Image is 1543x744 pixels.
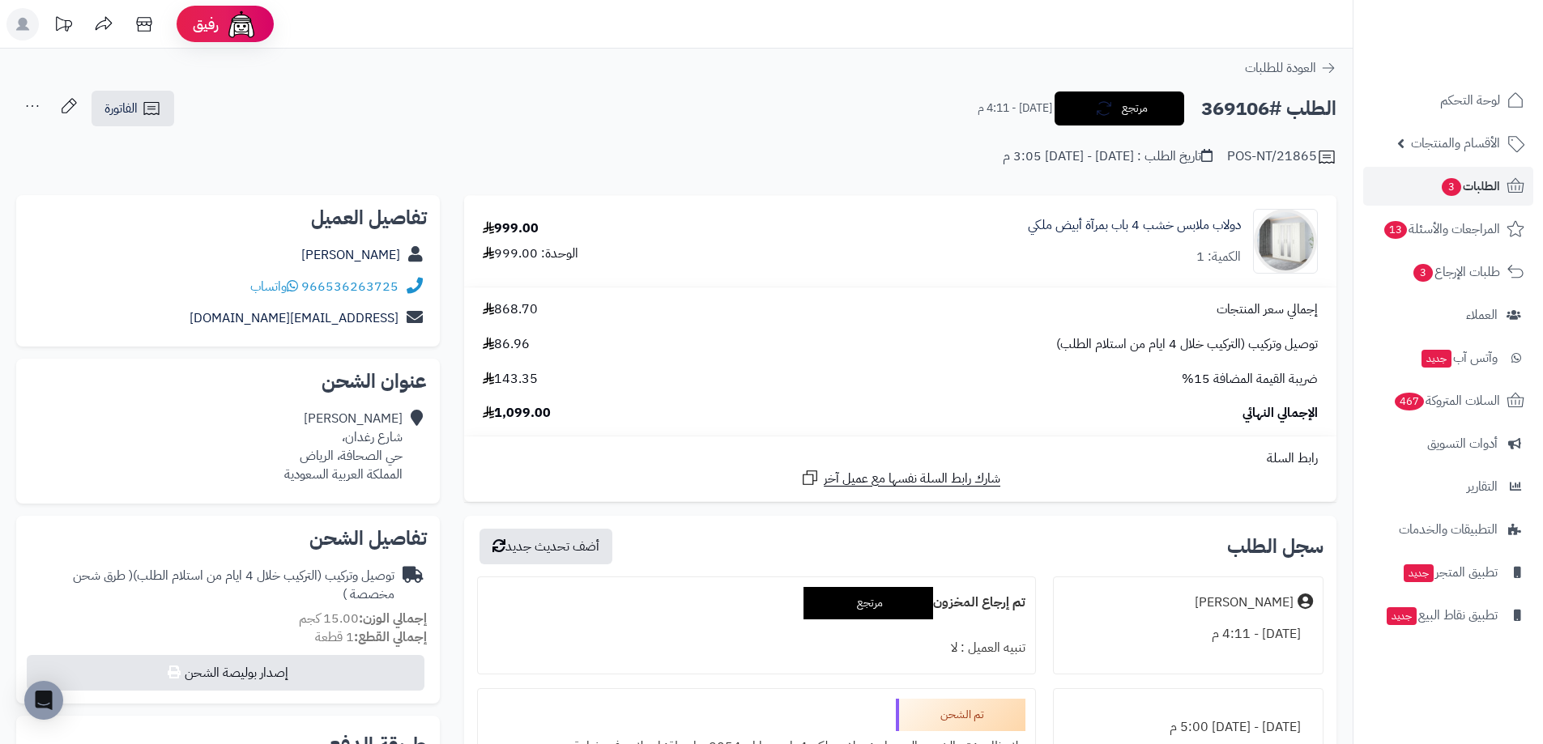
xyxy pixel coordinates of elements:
a: العودة للطلبات [1245,58,1336,78]
h2: الطلب #369106 [1201,92,1336,125]
div: تاريخ الطلب : [DATE] - [DATE] 3:05 م [1003,147,1213,166]
span: 3 [1442,178,1461,196]
h2: تفاصيل الشحن [29,529,427,548]
span: المراجعات والأسئلة [1383,218,1500,240]
div: [PERSON_NAME] شارع رغدان، حي الصحافة، الرياض المملكة العربية السعودية [284,410,403,483]
span: جديد [1422,350,1451,368]
div: رابط السلة [471,449,1330,468]
h3: سجل الطلب [1227,537,1323,556]
a: العملاء [1363,295,1533,334]
div: 999.00 [483,219,539,238]
small: 15.00 كجم [299,609,427,628]
span: 467 [1395,393,1424,410]
b: تم إرجاع المخزون [933,593,1025,612]
span: 143.35 [483,370,538,389]
a: [PERSON_NAME] [301,245,400,265]
div: [DATE] - 4:11 م [1063,619,1313,650]
div: POS-NT/21865 [1227,147,1336,167]
div: تم الشحن [896,699,1025,731]
span: الأقسام والمنتجات [1411,132,1500,155]
span: الطلبات [1440,175,1500,198]
span: ( طرق شحن مخصصة ) [73,566,394,604]
span: العملاء [1466,304,1498,326]
span: 868.70 [483,300,538,319]
a: طلبات الإرجاع3 [1363,253,1533,291]
div: مرتجع [803,587,933,619]
a: لوحة التحكم [1363,81,1533,120]
span: 3 [1413,264,1433,282]
span: شارك رابط السلة نفسها مع عميل آخر [824,470,1000,488]
span: إجمالي سعر المنتجات [1217,300,1318,319]
span: لوحة التحكم [1440,89,1500,112]
span: رفيق [193,15,219,34]
a: [EMAIL_ADDRESS][DOMAIN_NAME] [190,308,399,328]
button: مرتجع [1055,91,1184,125]
div: الكمية: 1 [1196,248,1241,266]
span: 13 [1384,221,1407,239]
a: التقارير [1363,467,1533,506]
span: 1,099.00 [483,404,551,423]
a: 966536263725 [301,277,399,296]
div: الوحدة: 999.00 [483,244,578,263]
span: طلبات الإرجاع [1412,261,1500,283]
h2: عنوان الشحن [29,372,427,391]
button: أضف تحديث جديد [480,529,612,564]
div: [DATE] - [DATE] 5:00 م [1063,712,1313,743]
div: توصيل وتركيب (التركيب خلال 4 ايام من استلام الطلب) [29,567,394,604]
span: وآتس آب [1420,346,1498,369]
span: التطبيقات والخدمات [1399,518,1498,541]
a: تحديثات المنصة [43,8,83,45]
a: الطلبات3 [1363,167,1533,206]
span: ضريبة القيمة المضافة 15% [1182,370,1318,389]
a: الفاتورة [92,91,174,126]
a: أدوات التسويق [1363,424,1533,463]
span: الإجمالي النهائي [1242,404,1318,423]
a: شارك رابط السلة نفسها مع عميل آخر [800,468,1000,488]
span: تطبيق المتجر [1402,561,1498,584]
img: ai-face.png [225,8,258,40]
div: تنبيه العميل : لا [488,632,1025,664]
button: إصدار بوليصة الشحن [27,655,424,691]
a: السلات المتروكة467 [1363,381,1533,420]
span: 86.96 [483,335,530,354]
span: جديد [1404,564,1434,582]
small: [DATE] - 4:11 م [978,100,1052,117]
strong: إجمالي القطع: [354,627,427,647]
a: التطبيقات والخدمات [1363,510,1533,549]
span: العودة للطلبات [1245,58,1316,78]
h2: تفاصيل العميل [29,208,427,227]
a: المراجعات والأسئلة13 [1363,210,1533,249]
small: 1 قطعة [315,627,427,647]
span: الفاتورة [104,99,138,118]
img: 1733065084-1-90x90.jpg [1254,209,1317,274]
span: السلات المتروكة [1393,389,1500,412]
a: وآتس آبجديد [1363,338,1533,377]
span: جديد [1387,607,1417,625]
a: دولاب ملابس خشب 4 باب بمرآة أبيض ملكي [1028,216,1241,235]
div: Open Intercom Messenger [24,681,63,720]
strong: إجمالي الوزن: [359,609,427,628]
a: تطبيق المتجرجديد [1363,553,1533,592]
span: أدوات التسويق [1427,432,1498,455]
a: واتساب [250,277,298,296]
span: توصيل وتركيب (التركيب خلال 4 ايام من استلام الطلب) [1056,335,1318,354]
div: [PERSON_NAME] [1195,593,1294,612]
span: التقارير [1467,475,1498,498]
a: تطبيق نقاط البيعجديد [1363,596,1533,635]
span: تطبيق نقاط البيع [1385,604,1498,627]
